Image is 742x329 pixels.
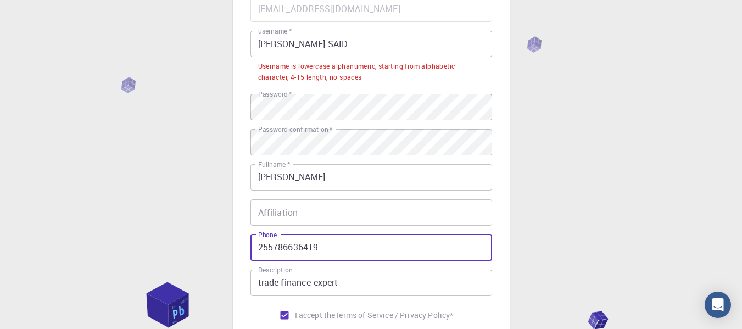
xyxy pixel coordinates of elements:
p: Terms of Service / Privacy Policy * [335,310,453,321]
div: Username is lowercase alphanumeric, starting from alphabetic character, 4-15 length, no spaces [258,61,484,83]
label: Phone [258,230,277,239]
span: I accept the [295,310,336,321]
a: Terms of Service / Privacy Policy* [335,310,453,321]
label: Description [258,265,293,275]
label: Fullname [258,160,290,169]
div: Open Intercom Messenger [705,292,731,318]
label: Password [258,90,292,99]
label: username [258,26,292,36]
label: Password confirmation [258,125,332,134]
